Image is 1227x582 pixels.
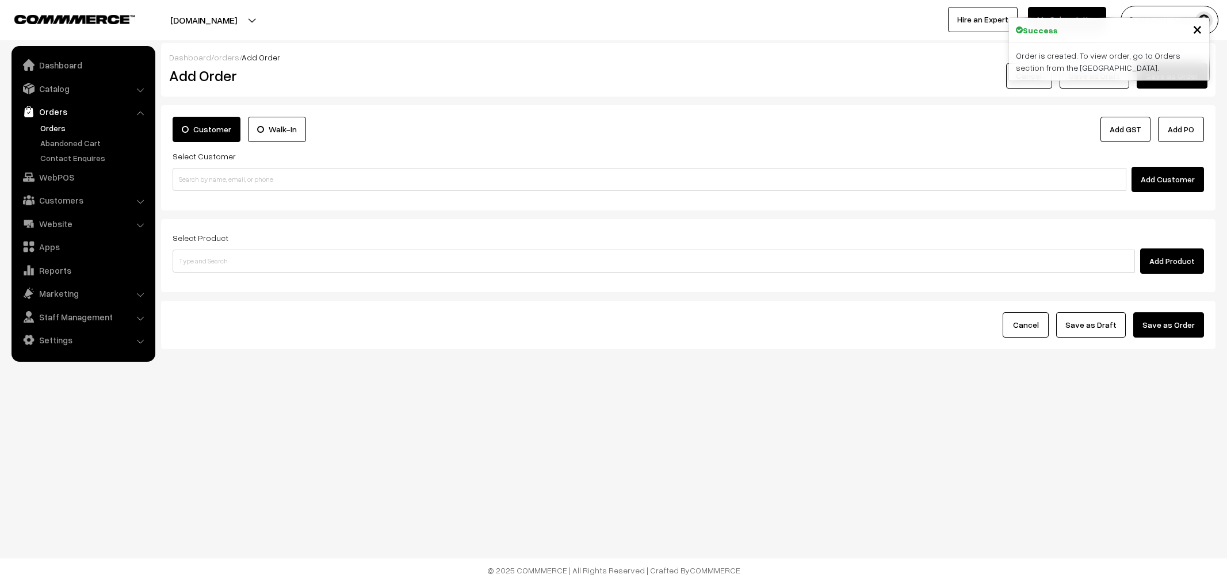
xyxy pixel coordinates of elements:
img: user [1195,12,1213,29]
a: Settings [14,330,151,350]
button: [PERSON_NAME] [1121,6,1218,35]
a: Add GST [1100,117,1150,142]
a: COMMMERCE [690,565,740,575]
label: Select Customer [173,150,236,162]
input: Type and Search [173,250,1135,273]
a: Reports [14,260,151,281]
button: Add Customer [1132,167,1204,192]
a: WebPOS [14,167,151,187]
button: Cancel [1006,63,1052,89]
a: Hire an Expert [948,7,1018,32]
a: Customers [14,190,151,210]
strong: Success [1023,24,1058,36]
img: COMMMERCE [14,15,135,24]
a: Staff Management [14,307,151,327]
button: Add PO [1158,117,1204,142]
button: Cancel [1003,312,1049,338]
a: Catalog [14,78,151,99]
label: Customer [173,117,240,142]
a: orders [214,52,239,62]
h2: Add Order [169,67,504,85]
span: × [1192,18,1202,39]
button: Save as Draft [1056,312,1126,338]
a: Orders [37,122,151,134]
div: Order is created. To view order, go to Orders section from the [GEOGRAPHIC_DATA]. [1009,43,1209,81]
a: Orders [14,101,151,122]
a: COMMMERCE [14,12,115,25]
button: [DOMAIN_NAME] [130,6,277,35]
label: Walk-In [248,117,306,142]
button: Close [1192,20,1202,37]
input: Search by name, email, or phone [173,168,1126,191]
label: Select Product [173,232,228,244]
a: My Subscription [1028,7,1106,32]
a: Apps [14,236,151,257]
a: Website [14,213,151,234]
a: Abandoned Cart [37,137,151,149]
a: Contact Enquires [37,152,151,164]
button: Save as Order [1133,312,1204,338]
a: Marketing [14,283,151,304]
a: Dashboard [169,52,211,62]
a: Dashboard [14,55,151,75]
button: Add Product [1140,248,1204,274]
div: / / [169,51,1207,63]
span: Add Order [242,52,280,62]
